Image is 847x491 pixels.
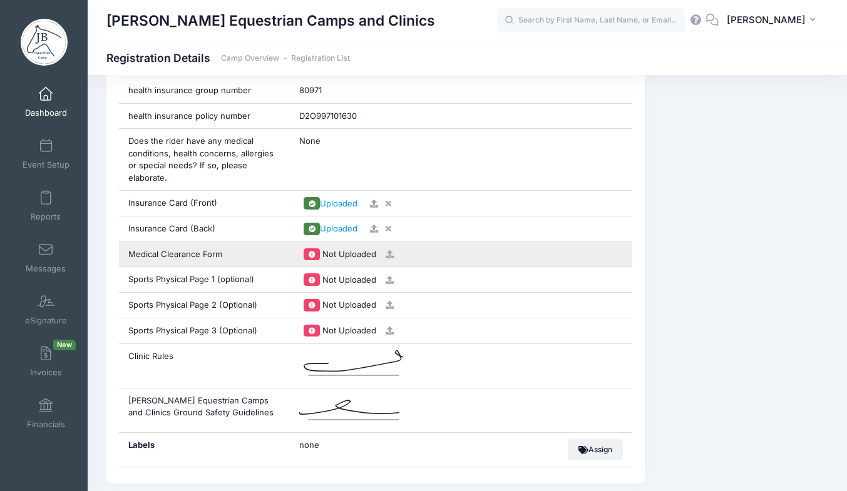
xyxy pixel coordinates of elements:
[299,111,357,121] span: D2O997101630
[119,267,290,292] div: Sports Physical Page 1 (optional)
[299,350,408,382] img: Ad9Idr9DWwXpAAAAAElFTkSuQmCC
[25,315,67,326] span: eSignature
[23,159,69,170] span: Event Setup
[16,236,76,280] a: Messages
[119,344,290,388] div: Clinic Rules
[16,80,76,124] a: Dashboard
[221,54,279,63] a: Camp Overview
[16,184,76,228] a: Reports
[299,85,322,95] span: 80971
[119,129,290,190] div: Does the rider have any medical conditions, health concerns, allergies or special needs? If so, p...
[27,419,65,430] span: Financials
[119,78,290,103] div: health insurance group number
[299,395,408,426] img: yoLzsG8SjeIAAAAASUVORK5CYII=
[299,223,362,233] a: Uploaded
[119,318,290,343] div: Sports Physical Page 3 (Optional)
[320,223,357,233] span: Uploaded
[497,8,685,33] input: Search by First Name, Last Name, or Email...
[26,263,66,274] span: Messages
[16,392,76,435] a: Financials
[119,242,290,267] div: Medical Clearance Form
[106,51,350,64] h1: Registration Details
[568,439,624,460] button: Assign
[21,19,68,66] img: Jessica Braswell Equestrian Camps and Clinics
[299,198,362,208] a: Uploaded
[16,288,76,332] a: eSignature
[119,104,290,129] div: health insurance policy number
[25,108,67,118] span: Dashboard
[53,340,76,350] span: New
[30,367,62,378] span: Invoices
[16,340,76,383] a: InvoicesNew
[322,325,376,335] span: Not Uploaded
[299,136,321,146] span: None
[322,300,376,310] span: Not Uploaded
[119,388,290,432] div: [PERSON_NAME] Equestrian Camps and Clinics Ground Safety Guidelines
[291,54,350,63] a: Registration List
[719,6,828,35] button: [PERSON_NAME]
[320,198,357,208] span: Uploaded
[119,191,290,216] div: Insurance Card (Front)
[119,293,290,318] div: Sports Physical Page 2 (Optional)
[119,216,290,241] div: Insurance Card (Back)
[727,13,806,27] span: [PERSON_NAME]
[16,132,76,176] a: Event Setup
[119,433,290,467] div: Labels
[106,6,435,35] h1: [PERSON_NAME] Equestrian Camps and Clinics
[31,211,61,222] span: Reports
[322,275,376,285] span: Not Uploaded
[299,439,456,452] span: none
[322,249,376,259] span: Not Uploaded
